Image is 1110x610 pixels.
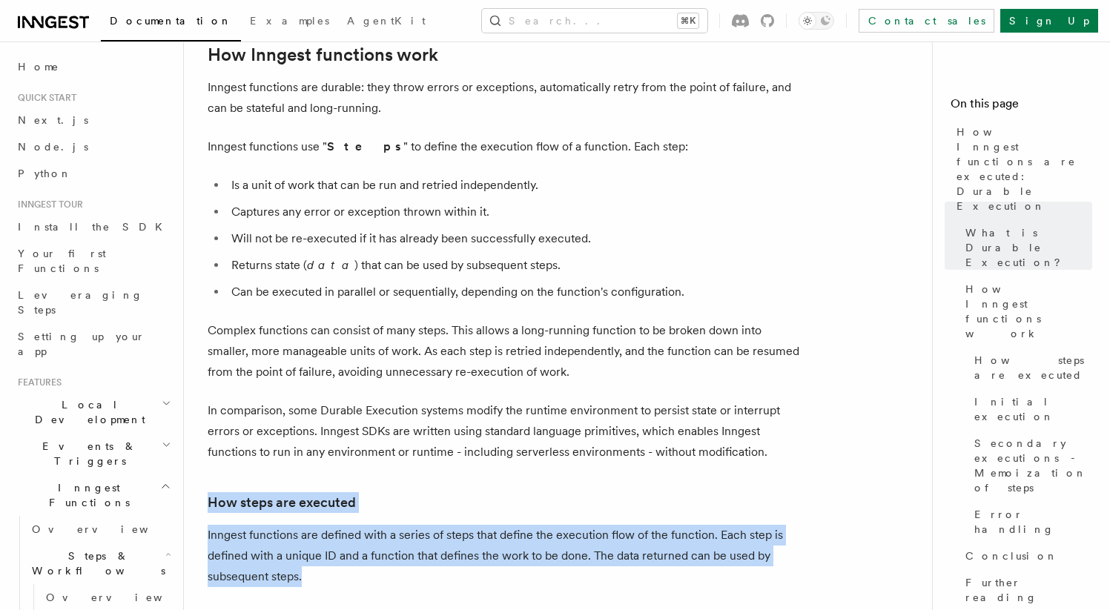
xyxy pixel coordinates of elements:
span: Error handling [974,507,1092,537]
a: Next.js [12,107,174,133]
a: How Inngest functions work [959,276,1092,347]
span: Overview [32,523,185,535]
strong: Steps [327,139,403,153]
a: Examples [241,4,338,40]
a: Home [12,53,174,80]
span: Examples [250,15,329,27]
span: Setting up your app [18,331,145,357]
span: Node.js [18,141,88,153]
span: Events & Triggers [12,439,162,468]
button: Steps & Workflows [26,543,174,584]
a: Documentation [101,4,241,42]
span: Inngest tour [12,199,83,210]
a: Your first Functions [12,240,174,282]
a: Setting up your app [12,323,174,365]
a: Install the SDK [12,213,174,240]
span: Further reading [965,575,1092,605]
a: Secondary executions - Memoization of steps [968,430,1092,501]
a: Node.js [12,133,174,160]
a: How Inngest functions are executed: Durable Execution [951,119,1092,219]
button: Search...⌘K [482,9,707,33]
span: AgentKit [347,15,426,27]
span: Overview [46,591,199,603]
span: Your first Functions [18,248,106,274]
a: How steps are executed [208,492,356,513]
span: How Inngest functions work [965,282,1092,341]
li: Returns state ( ) that can be used by subsequent steps. [227,255,801,276]
h4: On this page [951,95,1092,119]
span: Home [18,59,59,74]
a: Sign Up [1000,9,1098,33]
button: Inngest Functions [12,474,174,516]
p: Inngest functions use " " to define the execution flow of a function. Each step: [208,136,801,157]
span: What is Durable Execution? [965,225,1092,270]
a: How steps are executed [968,347,1092,388]
button: Local Development [12,391,174,433]
span: Conclusion [965,548,1058,563]
span: Initial execution [974,394,1092,424]
a: Initial execution [968,388,1092,430]
li: Captures any error or exception thrown within it. [227,202,801,222]
button: Toggle dark mode [799,12,834,30]
a: Leveraging Steps [12,282,174,323]
li: Will not be re-executed if it has already been successfully executed. [227,228,801,249]
a: How Inngest functions work [208,44,438,65]
span: Steps & Workflows [26,548,165,578]
button: Events & Triggers [12,433,174,474]
span: Install the SDK [18,221,171,233]
a: Conclusion [959,543,1092,569]
span: Python [18,168,72,179]
a: Python [12,160,174,187]
span: Leveraging Steps [18,289,143,316]
span: Secondary executions - Memoization of steps [974,436,1092,495]
li: Is a unit of work that can be run and retried independently. [227,175,801,196]
p: In comparison, some Durable Execution systems modify the runtime environment to persist state or ... [208,400,801,463]
span: Inngest Functions [12,480,160,510]
p: Complex functions can consist of many steps. This allows a long-running function to be broken dow... [208,320,801,382]
a: AgentKit [338,4,435,40]
span: Features [12,377,62,388]
p: Inngest functions are durable: they throw errors or exceptions, automatically retry from the poin... [208,77,801,119]
span: How Inngest functions are executed: Durable Execution [957,125,1092,213]
a: Error handling [968,501,1092,543]
span: Documentation [110,15,232,27]
span: Quick start [12,92,76,104]
span: Local Development [12,397,162,427]
a: Contact sales [859,9,994,33]
p: Inngest functions are defined with a series of steps that define the execution flow of the functi... [208,525,801,587]
a: What is Durable Execution? [959,219,1092,276]
span: How steps are executed [974,353,1092,382]
li: Can be executed in parallel or sequentially, depending on the function's configuration. [227,282,801,302]
kbd: ⌘K [678,13,698,28]
em: data [307,258,354,272]
span: Next.js [18,114,88,126]
a: Overview [26,516,174,543]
